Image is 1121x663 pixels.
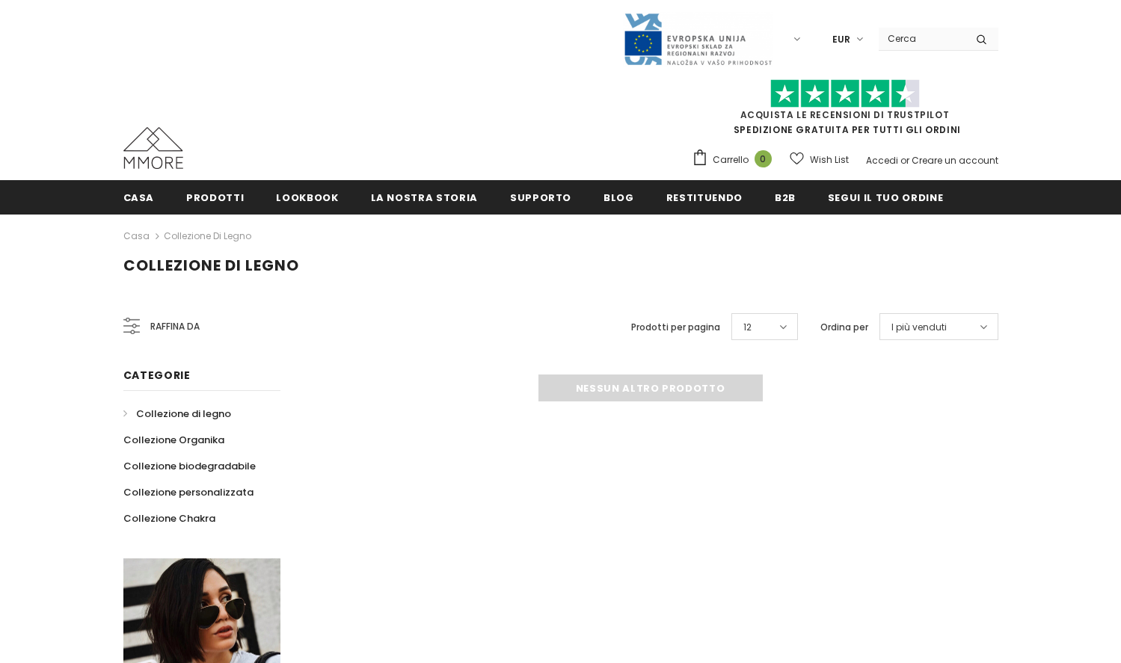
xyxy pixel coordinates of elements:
a: Collezione Chakra [123,505,215,531]
span: Categorie [123,368,191,383]
a: Collezione Organika [123,427,224,453]
span: Collezione di legno [123,255,299,276]
span: Wish List [810,152,849,167]
img: Javni Razpis [623,12,773,67]
a: Acquista le recensioni di TrustPilot [740,108,950,121]
span: Collezione Chakra [123,511,215,525]
label: Ordina per [820,320,868,335]
a: Collezione personalizzata [123,479,254,505]
a: Blog [604,180,634,214]
img: Fidati di Pilot Stars [770,79,920,108]
img: Casi MMORE [123,127,183,169]
span: 12 [743,320,752,335]
a: Restituendo [666,180,743,214]
a: Casa [123,180,155,214]
span: Carrello [713,152,749,167]
a: Segui il tuo ordine [828,180,943,214]
a: Collezione biodegradabile [123,453,256,479]
a: Collezione di legno [123,401,231,427]
span: Blog [604,191,634,205]
span: Collezione Organika [123,433,224,447]
span: Raffina da [150,318,200,335]
span: EUR [832,32,850,47]
a: Javni Razpis [623,32,773,45]
a: Accedi [866,154,898,167]
span: I più venduti [891,320,947,335]
label: Prodotti per pagina [631,320,720,335]
a: Prodotti [186,180,244,214]
span: Collezione personalizzata [123,485,254,499]
span: Restituendo [666,191,743,205]
a: Casa [123,227,150,245]
span: Collezione biodegradabile [123,459,256,473]
a: Lookbook [276,180,338,214]
a: Wish List [790,147,849,173]
span: Collezione di legno [136,407,231,421]
span: supporto [510,191,571,205]
input: Search Site [879,28,965,49]
a: La nostra storia [371,180,478,214]
span: Segui il tuo ordine [828,191,943,205]
a: Carrello 0 [692,149,779,171]
span: Casa [123,191,155,205]
a: supporto [510,180,571,214]
span: 0 [755,150,772,167]
span: SPEDIZIONE GRATUITA PER TUTTI GLI ORDINI [692,86,998,136]
a: Creare un account [912,154,998,167]
span: Prodotti [186,191,244,205]
a: Collezione di legno [164,229,251,242]
a: B2B [775,180,796,214]
span: Lookbook [276,191,338,205]
span: or [900,154,909,167]
span: B2B [775,191,796,205]
span: La nostra storia [371,191,478,205]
